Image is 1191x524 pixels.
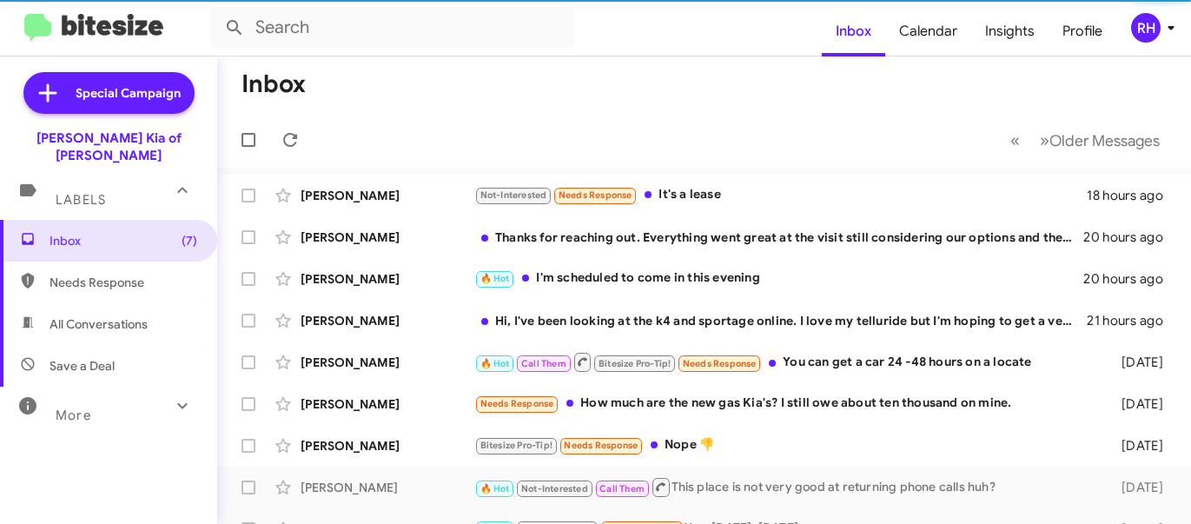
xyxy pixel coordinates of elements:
[210,7,575,49] input: Search
[822,6,885,56] a: Inbox
[1116,13,1172,43] button: RH
[480,358,510,369] span: 🔥 Hot
[1087,187,1177,204] div: 18 hours ago
[301,270,474,288] div: [PERSON_NAME]
[1103,395,1177,413] div: [DATE]
[1001,123,1170,158] nav: Page navigation example
[521,358,566,369] span: Call Them
[474,312,1087,329] div: Hi, I've been looking at the k4 and sportage online. I love my telluride but I'm hoping to get a ...
[599,483,645,494] span: Call Them
[1131,13,1161,43] div: RH
[182,232,197,249] span: (7)
[301,395,474,413] div: [PERSON_NAME]
[599,358,671,369] span: Bitesize Pro-Tip!
[474,269,1083,289] div: I'm scheduled to come in this evening
[474,229,1083,246] div: Thanks for reaching out. Everything went great at the visit still considering our options and the...
[1083,270,1177,288] div: 20 hours ago
[1103,354,1177,371] div: [DATE]
[1087,312,1177,329] div: 21 hours ago
[1103,437,1177,454] div: [DATE]
[474,435,1103,455] div: Nope 👎
[242,70,306,98] h1: Inbox
[474,351,1103,373] div: You can get a car 24 -48 hours on a locate
[50,357,115,375] span: Save a Deal
[56,408,91,423] span: More
[56,192,106,208] span: Labels
[564,440,638,451] span: Needs Response
[23,72,195,114] a: Special Campaign
[301,312,474,329] div: [PERSON_NAME]
[1000,123,1030,158] button: Previous
[1040,129,1049,151] span: »
[301,187,474,204] div: [PERSON_NAME]
[885,6,971,56] a: Calendar
[480,273,510,284] span: 🔥 Hot
[683,358,757,369] span: Needs Response
[474,394,1103,414] div: How much are the new gas Kia's? I still owe about ten thousand on mine.
[480,398,554,409] span: Needs Response
[521,483,588,494] span: Not-Interested
[971,6,1049,56] a: Insights
[1083,229,1177,246] div: 20 hours ago
[1103,479,1177,496] div: [DATE]
[301,479,474,496] div: [PERSON_NAME]
[50,232,197,249] span: Inbox
[301,437,474,454] div: [PERSON_NAME]
[1049,6,1116,56] a: Profile
[480,483,510,494] span: 🔥 Hot
[76,84,181,102] span: Special Campaign
[1049,131,1160,150] span: Older Messages
[559,189,632,201] span: Needs Response
[301,354,474,371] div: [PERSON_NAME]
[480,440,552,451] span: Bitesize Pro-Tip!
[50,274,197,291] span: Needs Response
[474,185,1087,205] div: It's a lease
[301,229,474,246] div: [PERSON_NAME]
[1029,123,1170,158] button: Next
[1010,129,1020,151] span: «
[480,189,547,201] span: Not-Interested
[474,476,1103,498] div: This place is not very good at returning phone calls huh?
[50,315,148,333] span: All Conversations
